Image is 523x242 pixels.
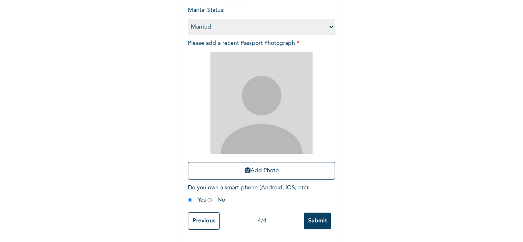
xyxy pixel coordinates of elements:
span: Marital Status : [188,7,335,30]
input: Submit [304,213,331,229]
span: Do you own a smart-phone (Android, iOS, etc) : Yes No [188,185,310,203]
input: Previous [188,212,220,230]
div: 4 / 4 [220,217,304,225]
img: Crop [210,52,313,154]
span: Please add a recent Passport Photograph [188,40,335,184]
button: Add Photo [188,162,335,180]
